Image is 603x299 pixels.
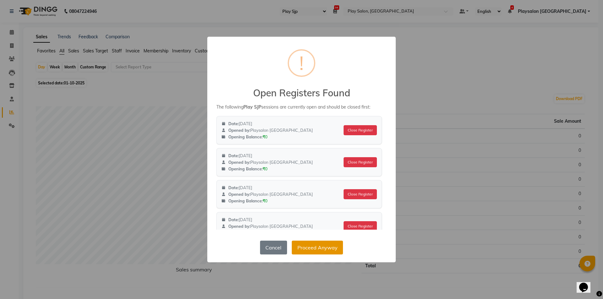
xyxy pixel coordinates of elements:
[221,192,339,197] div: Playsalon [GEOGRAPHIC_DATA]
[228,153,239,158] strong: Date:
[260,241,287,254] button: Cancel
[344,221,377,231] button: Close Register
[344,157,377,167] button: Close Register
[228,192,250,197] strong: Opened by:
[207,80,396,99] h2: Open Registers Found
[263,166,268,171] span: ₹0
[221,185,339,190] div: [DATE]
[228,128,250,133] strong: Opened by:
[228,185,239,190] strong: Date:
[228,198,263,203] strong: Opening Balance:
[228,166,263,171] strong: Opening Balance:
[221,128,339,133] div: Playsalon [GEOGRAPHIC_DATA]
[228,134,263,139] strong: Opening Balance:
[344,125,377,135] button: Close Register
[221,217,339,222] div: [DATE]
[221,153,339,158] div: [DATE]
[577,274,597,293] iframe: chat widget
[221,160,339,165] div: Playsalon [GEOGRAPHIC_DATA]
[228,160,250,165] strong: Opened by:
[263,198,268,203] span: ₹0
[228,224,250,229] strong: Opened by:
[263,134,268,139] span: ₹0
[228,121,239,126] strong: Date:
[221,121,339,126] div: [DATE]
[221,224,339,229] div: Playsalon [GEOGRAPHIC_DATA]
[243,104,261,110] strong: Play SJP
[228,217,239,222] strong: Date:
[292,241,343,254] button: Proceed Anyway
[216,104,382,110] p: The following sessions are currently open and should be closed first:
[299,51,304,76] div: !
[344,189,377,199] button: Close Register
